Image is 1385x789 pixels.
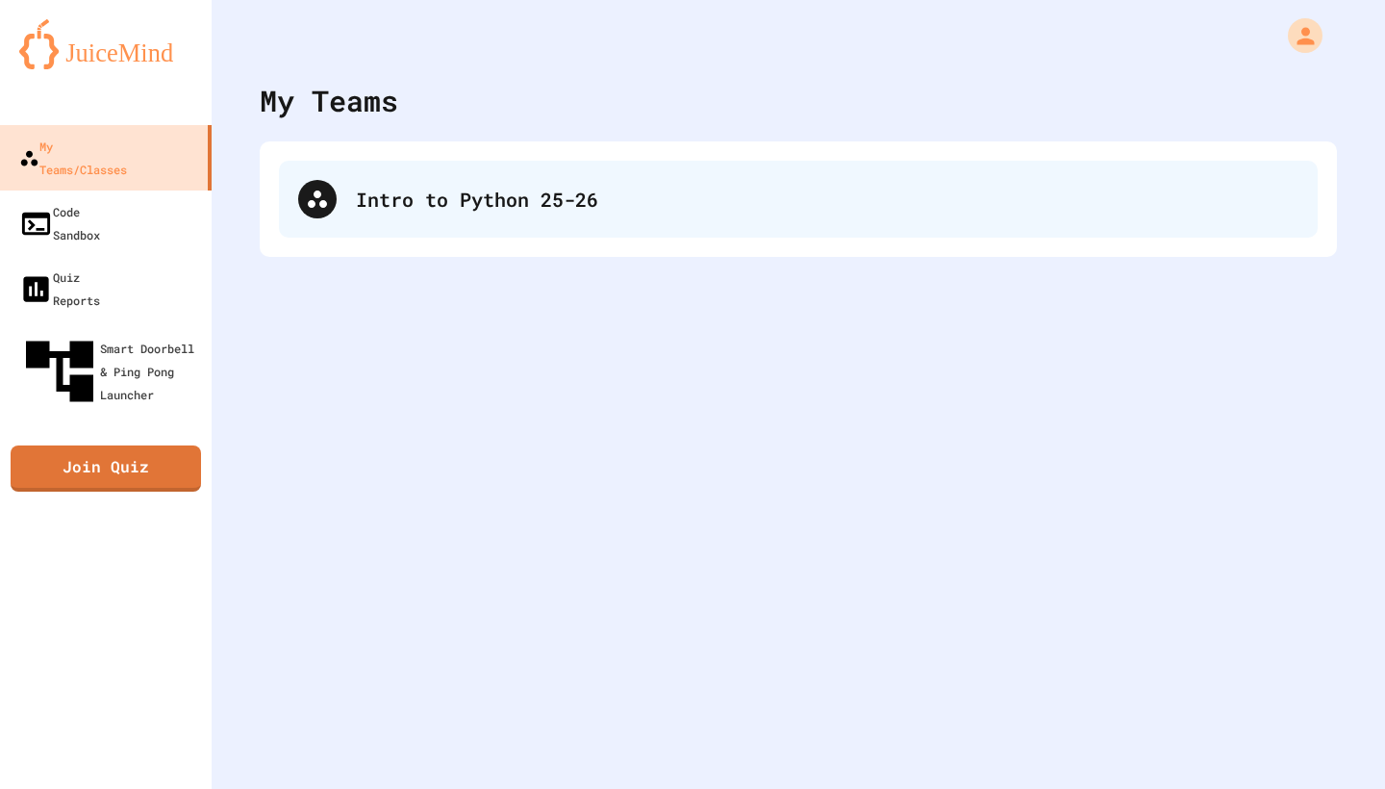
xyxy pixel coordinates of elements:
[19,200,100,246] div: Code Sandbox
[1268,13,1327,58] div: My Account
[260,79,398,122] div: My Teams
[19,331,204,412] div: Smart Doorbell & Ping Pong Launcher
[11,445,201,492] a: Join Quiz
[356,185,1298,214] div: Intro to Python 25-26
[19,266,100,312] div: Quiz Reports
[279,161,1318,238] div: Intro to Python 25-26
[19,19,192,69] img: logo-orange.svg
[19,135,127,181] div: My Teams/Classes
